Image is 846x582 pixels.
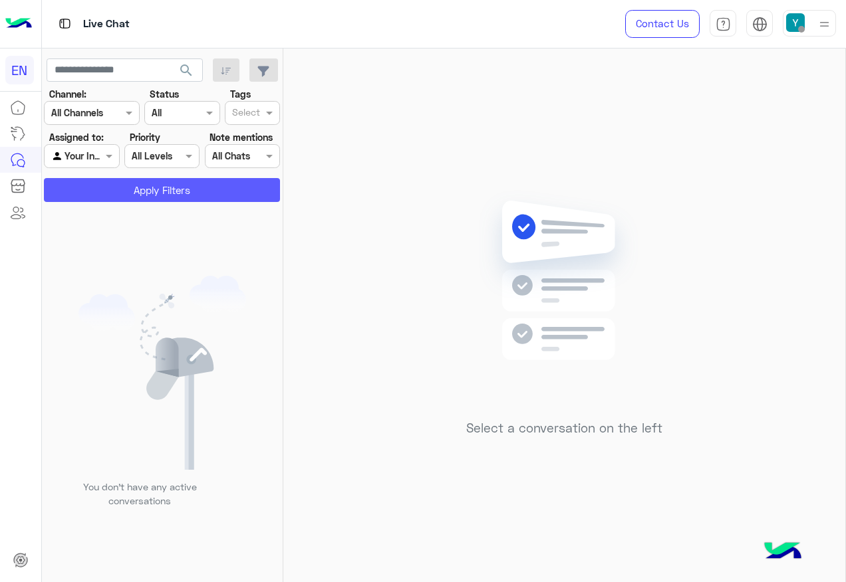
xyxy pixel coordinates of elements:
[230,87,251,101] label: Tags
[230,105,260,122] div: Select
[716,17,731,32] img: tab
[752,17,768,32] img: tab
[786,13,805,32] img: userImage
[178,62,194,78] span: search
[49,130,104,144] label: Assigned to:
[760,529,806,575] img: hulul-logo.png
[816,16,833,33] img: profile
[150,87,179,101] label: Status
[57,15,73,32] img: tab
[625,10,700,38] a: Contact Us
[170,58,203,87] button: search
[49,87,86,101] label: Channel:
[130,130,160,144] label: Priority
[78,276,246,470] img: empty users
[72,480,207,508] p: You don’t have any active conversations
[44,178,280,202] button: Apply Filters
[5,56,34,84] div: EN
[710,10,736,38] a: tab
[210,130,273,144] label: Note mentions
[466,421,662,436] h5: Select a conversation on the left
[83,15,130,33] p: Live Chat
[468,190,660,411] img: no messages
[5,10,32,38] img: Logo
